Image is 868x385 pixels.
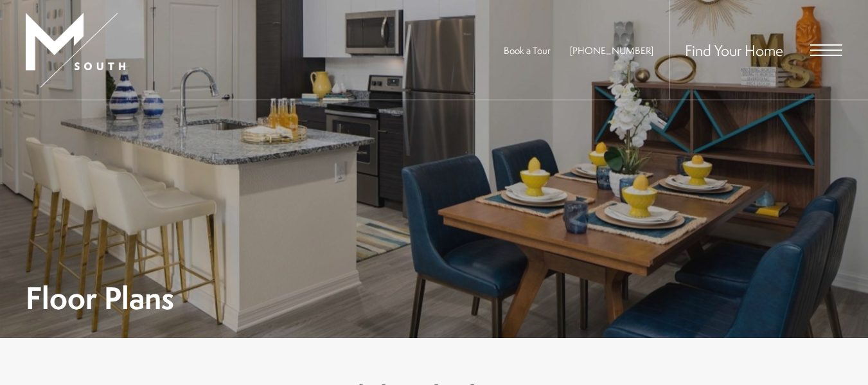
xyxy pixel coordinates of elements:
span: [PHONE_NUMBER] [570,44,653,57]
a: Call Us at 813-570-8014 [570,44,653,57]
a: Book a Tour [504,44,551,57]
img: MSouth [26,13,125,87]
a: Find Your Home [685,40,783,60]
button: Open Menu [810,44,842,56]
h1: Floor Plans [26,283,174,312]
